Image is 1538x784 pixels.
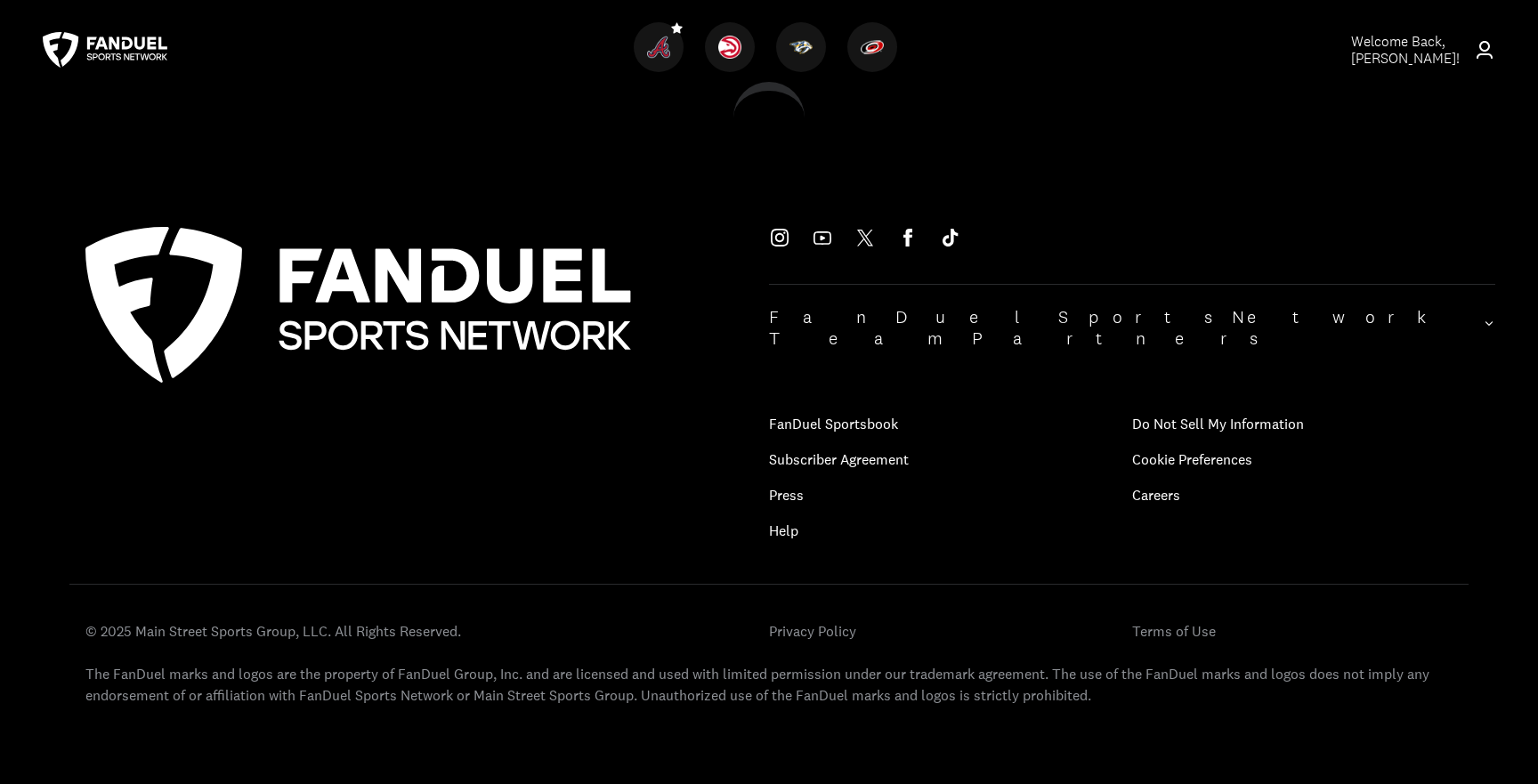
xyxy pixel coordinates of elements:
[634,58,691,76] a: BravesBraves
[718,36,741,59] img: Hawks
[769,513,1132,548] a: Help
[1132,620,1453,642] a: Terms of Use
[769,306,1483,349] h2: FanDuel Sports Network Team Partners
[847,58,904,76] a: HurricanesHurricanes
[1351,32,1460,68] span: Welcome Back, [PERSON_NAME] !
[705,58,762,76] a: HawksHawks
[1132,406,1453,441] a: Do Not Sell My Information
[1132,450,1252,468] a: Cookie Preferences
[789,36,813,59] img: Predators
[1132,477,1453,513] a: Careers
[769,406,1132,441] a: FanDuel Sportsbook
[776,58,833,76] a: PredatorsPredators
[85,663,1453,706] div: The FanDuel marks and logos are the property of FanDuel Group, Inc. and are licensed and used wit...
[647,36,670,59] img: Braves
[43,32,167,68] a: FanDuel Sports Network
[861,36,884,59] img: Hurricanes
[1299,33,1495,67] a: Welcome Back,[PERSON_NAME]!
[769,441,1132,477] a: Subscriber Agreement
[85,620,748,642] p: © 2025 Main Street Sports Group, LLC. All Rights Reserved.
[769,620,1132,642] a: Privacy Policy
[769,477,1132,513] a: Press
